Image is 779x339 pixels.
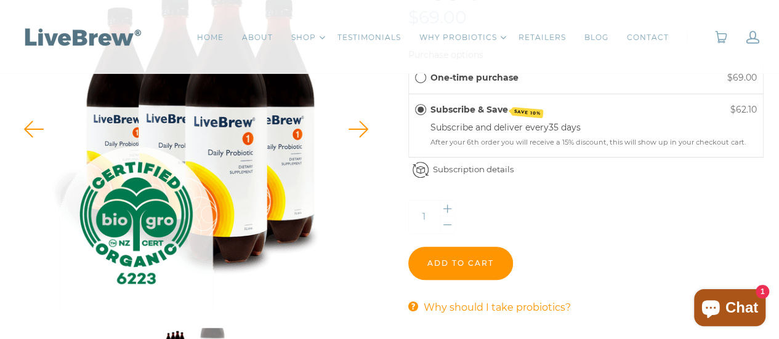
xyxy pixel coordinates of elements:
a: BLOG [584,31,608,44]
a: Why should I take probiotics? [424,300,571,316]
span: SAVE 10% [512,106,543,118]
div: One-time purchase [415,71,426,84]
a: HOME [197,31,224,44]
a: SHOP [291,31,316,44]
span: $69.00 [727,72,757,83]
input: Quantity [409,201,440,233]
label: One-time purchase [430,71,519,84]
label: Subscribe and deliver every [430,122,549,133]
div: Subscribe & Save [415,103,426,116]
inbox-online-store-chat: Shopify online store chat [690,289,769,329]
input: Add to cart [408,247,513,280]
a: RETAILERS [519,31,566,44]
div: After your 6th order you will receive a 15% discount, this will show up in your checkout cart. [430,137,757,148]
img: LiveBrew [20,26,143,47]
a: ABOUT [242,31,273,44]
a: CONTACT [627,31,669,44]
a: Subscription details [433,164,514,174]
label: 35 days [549,122,581,133]
span: $62.10 [730,104,757,115]
label: Subscribe & Save [430,103,543,116]
a: WHY PROBIOTICS [419,31,497,44]
span: Why should I take probiotics? [424,301,571,313]
a: TESTIMONIALS [337,31,401,44]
